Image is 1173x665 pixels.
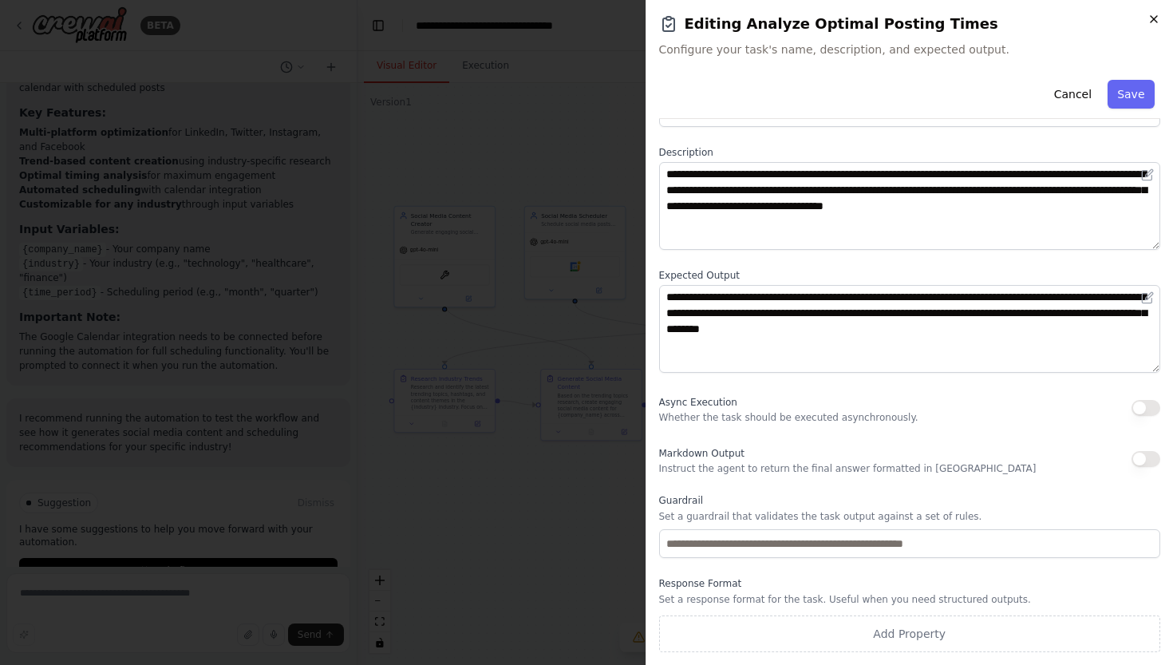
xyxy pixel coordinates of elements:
span: Markdown Output [659,448,744,459]
label: Response Format [659,577,1161,590]
label: Expected Output [659,269,1161,282]
span: Configure your task's name, description, and expected output. [659,42,1161,57]
button: Cancel [1044,80,1100,109]
h2: Editing Analyze Optimal Posting Times [659,13,1161,35]
button: Save [1108,80,1154,109]
p: Set a response format for the task. Useful when you need structured outputs. [659,593,1161,606]
label: Description [659,146,1161,159]
button: Open in editor [1138,288,1157,307]
label: Guardrail [659,494,1161,507]
button: Open in editor [1138,165,1157,184]
button: Add Property [659,616,1161,652]
span: Async Execution [659,397,737,408]
p: Instruct the agent to return the final answer formatted in [GEOGRAPHIC_DATA] [659,462,1037,475]
p: Set a guardrail that validates the task output against a set of rules. [659,510,1161,523]
p: Whether the task should be executed asynchronously. [659,411,918,424]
